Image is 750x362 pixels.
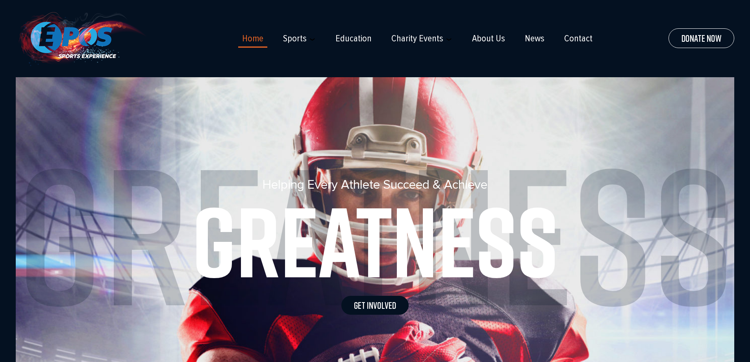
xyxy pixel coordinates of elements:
a: Home [242,33,263,44]
a: Sports [283,33,307,44]
h1: Greatness [31,192,719,291]
a: News [525,33,544,44]
a: Charity Events [391,33,443,44]
a: Get Involved [341,296,409,315]
a: Donate Now [669,28,734,48]
a: Contact [564,33,593,44]
a: Education [335,33,372,44]
a: About Us [472,33,505,44]
h5: Helping Every Athlete Succeed & Achieve [31,177,719,192]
